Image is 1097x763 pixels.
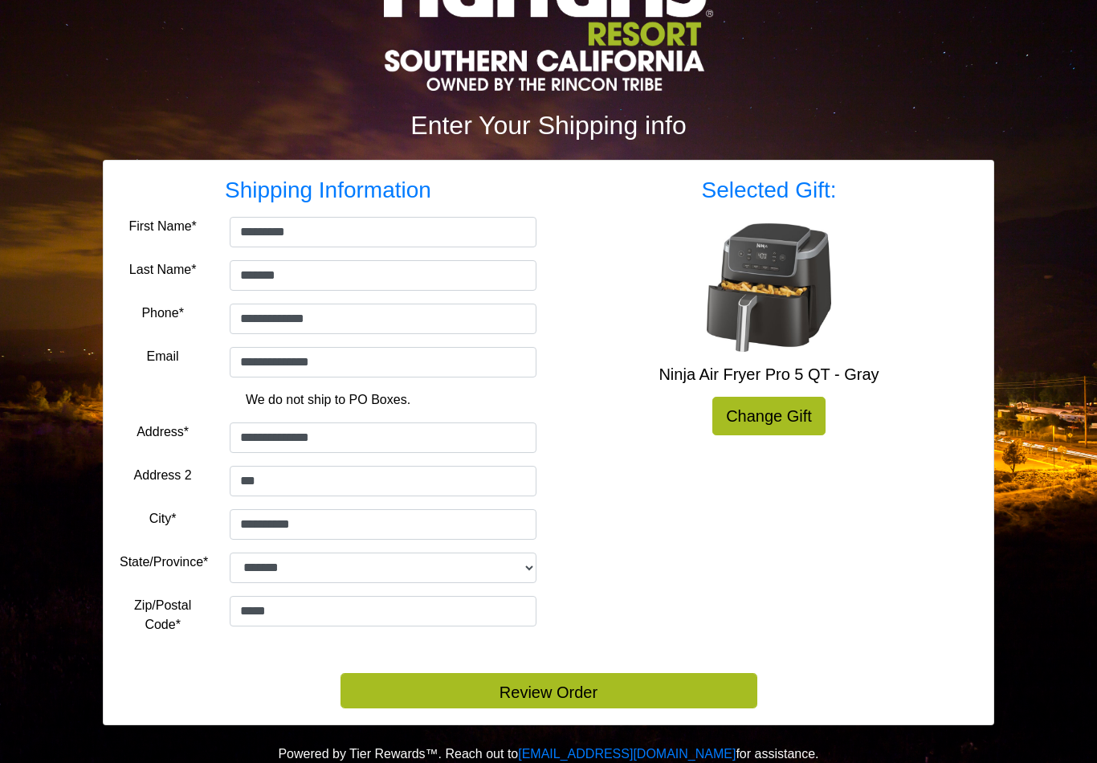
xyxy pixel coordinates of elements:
[141,304,184,323] label: Phone*
[705,223,834,352] img: Ninja Air Fryer Pro 5 QT - Gray
[137,422,189,442] label: Address*
[561,177,977,204] h3: Selected Gift:
[149,509,177,528] label: City*
[518,747,736,761] a: [EMAIL_ADDRESS][DOMAIN_NAME]
[147,347,179,366] label: Email
[129,260,197,279] label: Last Name*
[134,466,192,485] label: Address 2
[120,596,206,634] label: Zip/Postal Code*
[561,365,977,384] h5: Ninja Air Fryer Pro 5 QT - Gray
[120,177,536,204] h3: Shipping Information
[712,397,826,435] a: Change Gift
[120,553,208,572] label: State/Province*
[128,217,196,236] label: First Name*
[132,390,524,410] p: We do not ship to PO Boxes.
[278,747,818,761] span: Powered by Tier Rewards™. Reach out to for assistance.
[103,110,994,141] h2: Enter Your Shipping info
[341,673,757,708] button: Review Order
